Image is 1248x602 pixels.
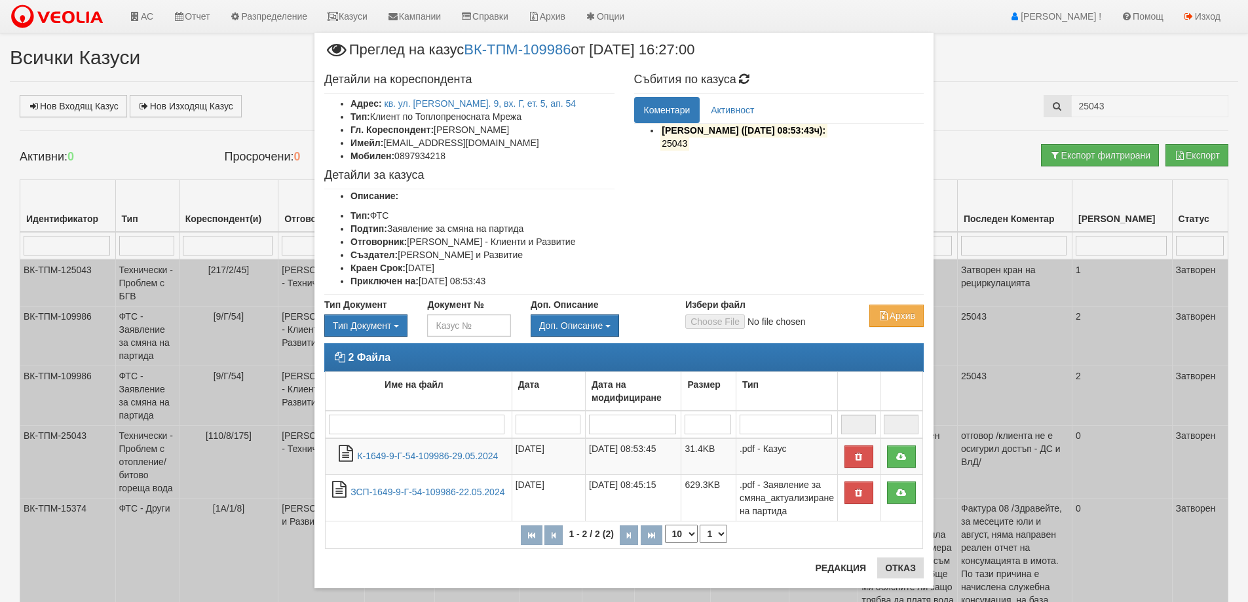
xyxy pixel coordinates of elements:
[350,235,615,248] li: [PERSON_NAME] - Клиенти и Развитие
[324,298,387,311] label: Тип Документ
[634,73,924,86] h4: Събития по казуса
[326,475,923,521] tr: ЗСП-1649-9-Г-54-109986-22.05.2024.pdf - Заявление за смяна_актуализиране на партида
[807,557,874,578] button: Редакция
[350,248,615,261] li: [PERSON_NAME] и Развитие
[350,210,370,221] b: Тип:
[350,124,434,135] b: Гл. Кореспондент:
[877,557,924,578] button: Отказ
[512,475,585,521] td: [DATE]
[350,209,615,222] li: ФТС
[544,525,563,545] button: Предишна страница
[348,352,390,363] strong: 2 Файла
[350,191,398,201] b: Описание:
[665,525,698,543] select: Брой редове на страница
[687,379,720,390] b: Размер
[681,372,736,411] td: Размер: No sort applied, activate to apply an ascending sort
[324,169,615,182] h4: Детайли за казуса
[350,487,504,497] a: ЗСП-1649-9-Г-54-109986-22.05.2024
[880,372,922,411] td: : No sort applied, activate to apply an ascending sort
[350,138,383,148] b: Имейл:
[586,372,681,411] td: Дата на модифициране: No sort applied, activate to apply an ascending sort
[326,438,923,475] tr: К-1649-9-Г-54-109986-29.05.2024.pdf - Казус
[736,372,837,411] td: Тип: No sort applied, activate to apply an ascending sort
[681,475,736,521] td: 629.3KB
[634,97,700,123] a: Коментари
[685,298,746,311] label: Избери файл
[326,372,512,411] td: Име на файл: No sort applied, activate to apply an ascending sort
[350,274,615,288] li: [DATE] 08:53:43
[427,314,510,337] input: Казус №
[742,379,759,390] b: Тип
[324,314,407,337] button: Тип Документ
[427,298,483,311] label: Документ №
[531,314,666,337] div: Двоен клик, за изчистване на избраната стойност.
[701,97,764,123] a: Активност
[681,438,736,475] td: 31.4KB
[324,43,694,67] span: Преглед на казус от [DATE] 16:27:00
[660,136,690,151] mark: 25043
[350,250,398,260] b: Създател:
[350,261,615,274] li: [DATE]
[837,372,880,411] td: : No sort applied, activate to apply an ascending sort
[736,475,837,521] td: .pdf - Заявление за смяна_актуализиране на партида
[350,276,419,286] b: Приключен на:
[357,451,498,461] a: К-1649-9-Г-54-109986-29.05.2024
[324,73,615,86] h4: Детайли на кореспондента
[512,438,585,475] td: [DATE]
[385,98,577,109] a: кв. ул. [PERSON_NAME]. 9, вх. Г, ет. 5, ап. 54
[350,98,382,109] b: Адрес:
[620,525,638,545] button: Следваща страница
[521,525,542,545] button: Първа страница
[333,320,391,331] span: Тип Документ
[641,525,662,545] button: Последна страница
[512,372,585,411] td: Дата: No sort applied, activate to apply an ascending sort
[350,136,615,149] li: [EMAIL_ADDRESS][DOMAIN_NAME]
[350,111,370,122] b: Тип:
[531,298,598,311] label: Доп. Описание
[350,236,407,247] b: Отговорник:
[350,263,406,273] b: Краен Срок:
[464,41,571,58] a: ВК-ТПМ-109986
[518,379,539,390] b: Дата
[660,124,924,150] li: Изпратено до кореспондента
[586,475,681,521] td: [DATE] 08:45:15
[385,379,444,390] b: Име на файл
[586,438,681,475] td: [DATE] 08:53:45
[660,123,827,138] mark: [PERSON_NAME] ([DATE] 08:53:43ч):
[350,222,615,235] li: Заявление за смяна на партида
[869,305,924,327] button: Архив
[539,320,603,331] span: Доп. Описание
[350,123,615,136] li: [PERSON_NAME]
[324,314,407,337] div: Двоен клик, за изчистване на избраната стойност.
[565,529,616,539] span: 1 - 2 / 2 (2)
[350,149,615,162] li: 0897934218
[592,379,662,403] b: Дата на модифициране
[350,223,387,234] b: Подтип:
[736,438,837,475] td: .pdf - Казус
[350,151,394,161] b: Мобилен:
[531,314,619,337] button: Доп. Описание
[700,525,727,543] select: Страница номер
[350,110,615,123] li: Клиент по Топлопреносната Мрежа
